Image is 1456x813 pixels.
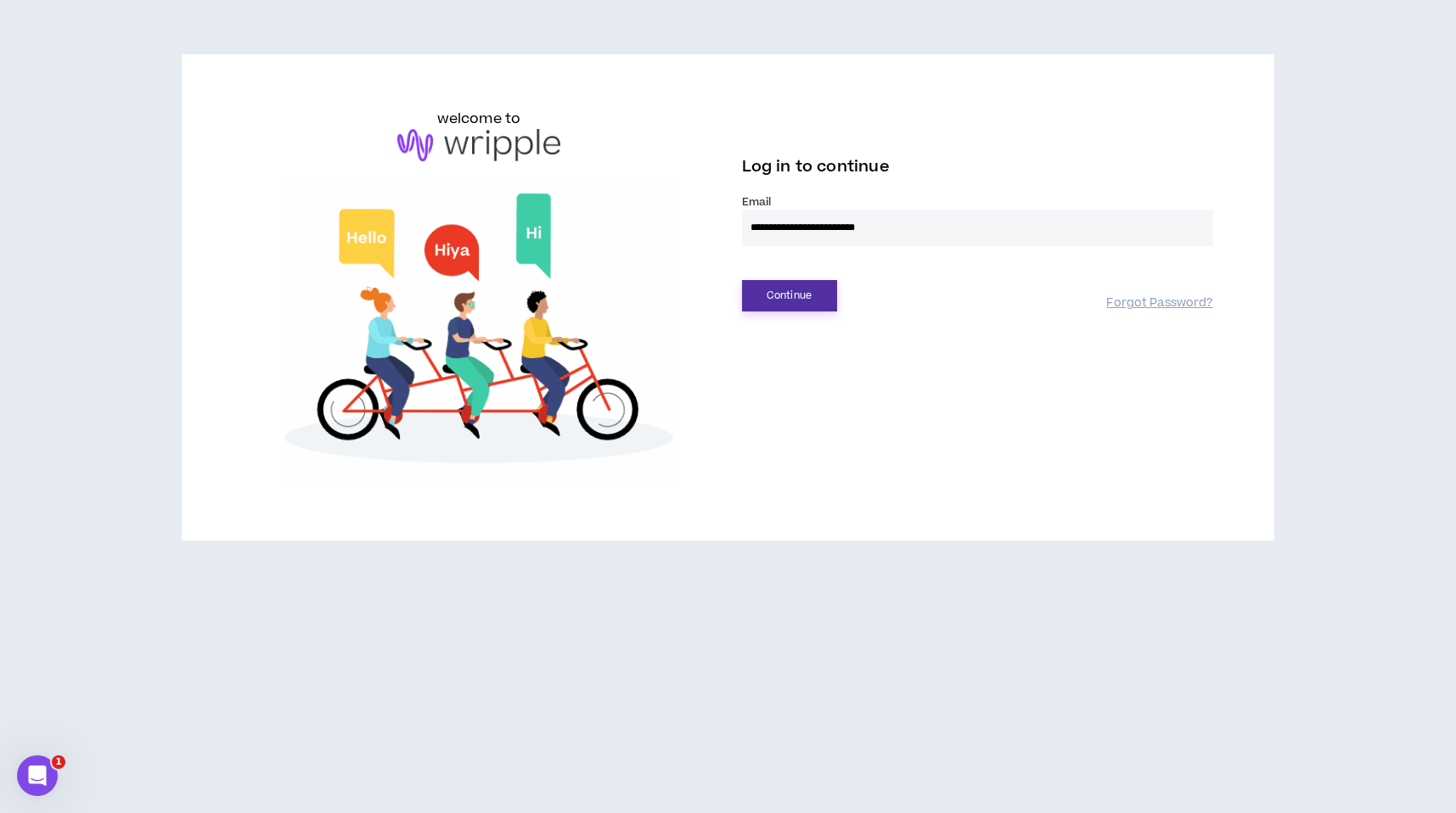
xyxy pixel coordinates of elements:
[437,109,521,129] h6: welcome to
[1106,295,1212,311] a: Forgot Password?
[243,178,714,486] img: Welcome to Wripple
[742,156,890,177] span: Log in to continue
[742,194,1213,210] label: Email
[397,129,560,161] img: logo-brand.png
[17,755,58,796] iframe: Intercom live chat
[52,755,65,769] span: 1
[742,280,837,311] button: Continue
